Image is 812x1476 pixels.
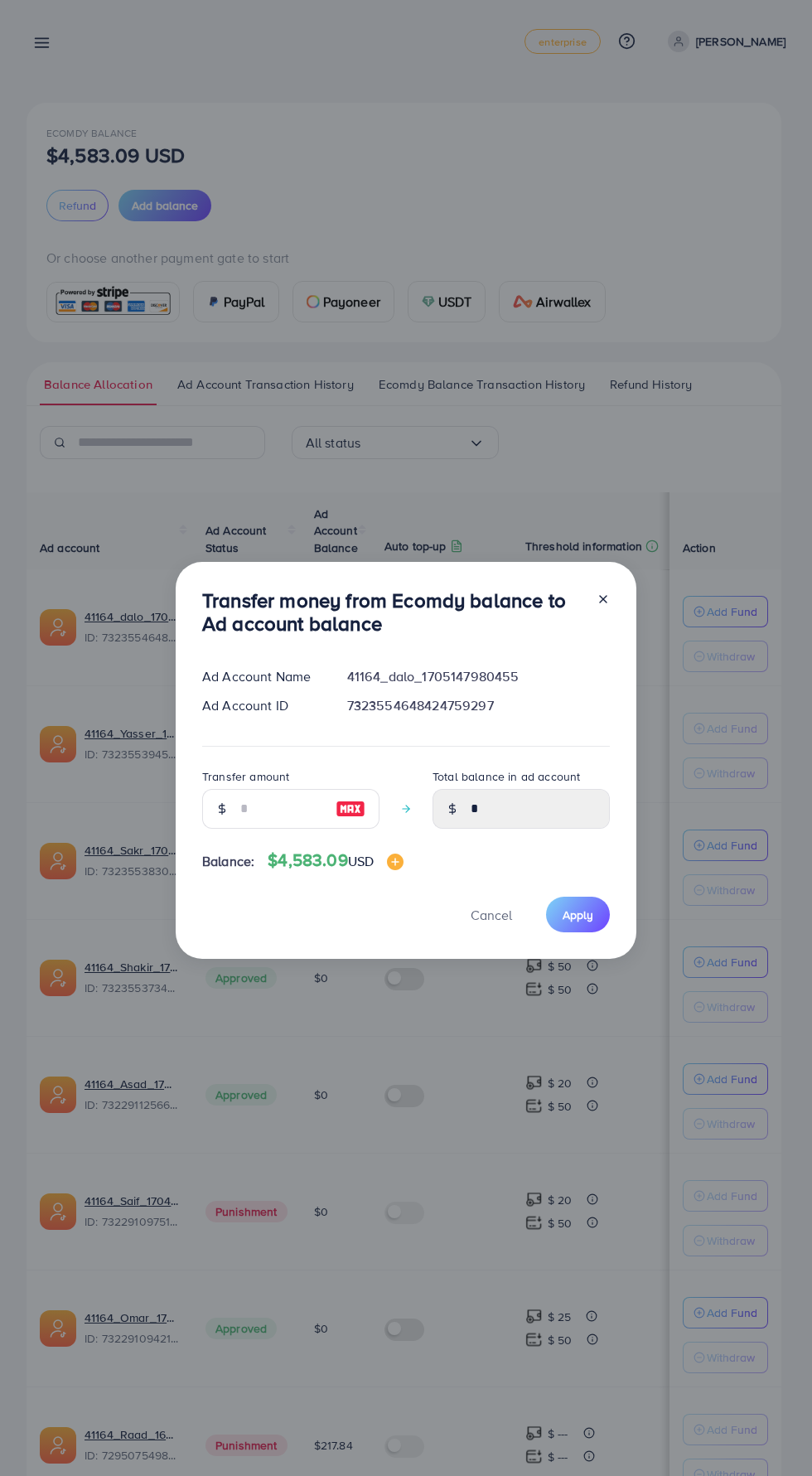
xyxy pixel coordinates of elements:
[334,667,623,686] div: 41164_dalo_1705147980455
[546,897,610,932] button: Apply
[268,850,404,871] h4: $4,583.09
[202,588,583,636] h3: Transfer money from Ecomdy balance to Ad account balance
[450,897,533,932] button: Cancel
[433,768,580,785] label: Total balance in ad account
[189,667,334,686] div: Ad Account Name
[742,1401,800,1464] iframe: Chat
[336,799,365,819] img: image
[348,852,374,870] span: USD
[387,854,404,870] img: image
[471,906,512,924] span: Cancel
[189,696,334,715] div: Ad Account ID
[202,768,289,785] label: Transfer amount
[563,907,593,923] span: Apply
[334,696,623,715] div: 7323554648424759297
[202,852,254,871] span: Balance:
